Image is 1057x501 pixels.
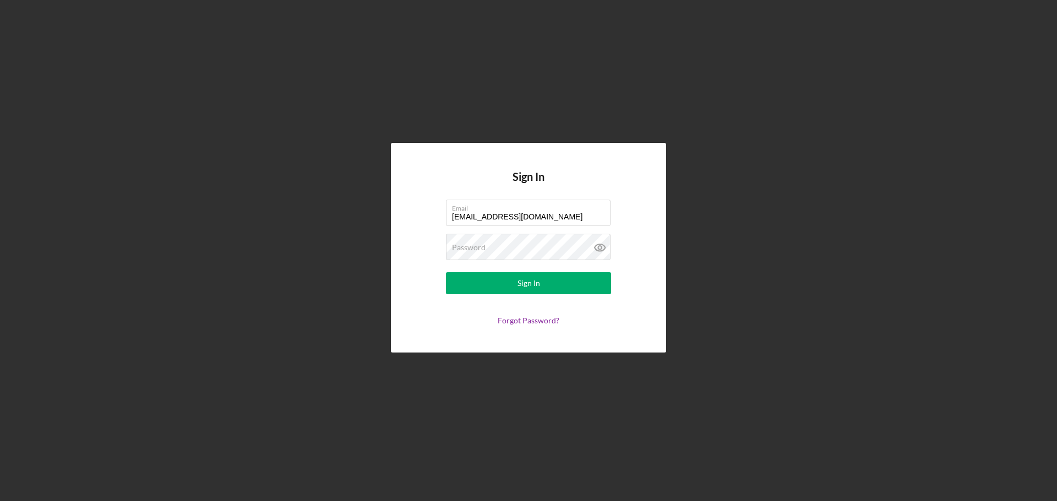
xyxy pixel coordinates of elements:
[452,243,486,252] label: Password
[498,316,559,325] a: Forgot Password?
[446,272,611,294] button: Sign In
[517,272,540,294] div: Sign In
[452,200,611,212] label: Email
[513,170,544,200] h4: Sign In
